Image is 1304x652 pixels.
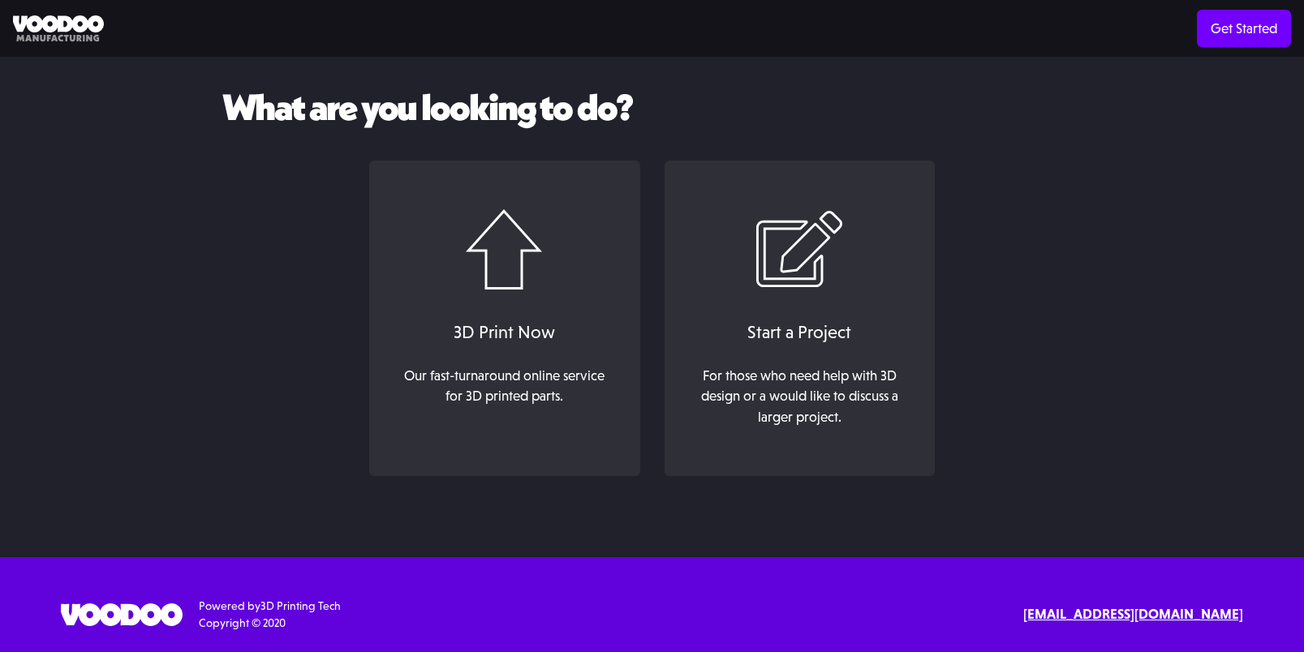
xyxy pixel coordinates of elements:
[385,319,623,345] div: 3D Print Now
[199,598,341,632] div: Powered by Copyright © 2020
[13,15,104,42] img: Voodoo Manufacturing logo
[222,88,1082,128] h2: What are you looking to do?
[690,366,909,428] div: For those who need help with 3D design or a would like to discuss a larger project.
[395,366,614,428] div: Our fast-turnaround online service for 3D printed parts. ‍
[665,161,935,477] a: Start a ProjectFor those who need help with 3D design or a would like to discuss a larger project.
[1023,604,1243,625] a: [EMAIL_ADDRESS][DOMAIN_NAME]
[681,319,919,345] div: Start a Project
[1023,606,1243,622] strong: [EMAIL_ADDRESS][DOMAIN_NAME]
[1197,10,1291,47] a: Get Started
[369,161,639,477] a: 3D Print NowOur fast-turnaround online service for 3D printed parts.‍
[260,599,341,612] a: 3D Printing Tech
